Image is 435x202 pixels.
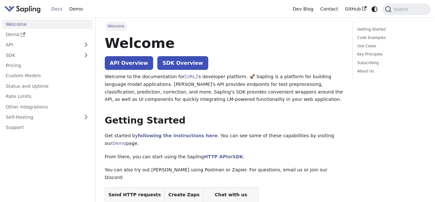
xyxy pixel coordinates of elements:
[80,50,92,60] button: Expand sidebar category 'SDK'
[105,153,343,161] p: From there, you can start using the Sapling or .
[317,4,342,14] a: Contact
[2,113,92,122] a: Self-Hosting
[4,4,41,14] img: Sapling.ai
[341,4,370,14] a: GitHub
[80,40,92,49] button: Expand sidebar category 'API'
[357,26,424,33] a: Getting Started
[2,81,92,91] a: Status and Uptime
[105,73,343,103] p: Welcome to the documentation for 's developer platform. 🚀 Sapling is a platform for building lang...
[2,40,80,49] a: API
[66,4,86,14] a: Demo
[382,4,430,15] button: Search (Command+K)
[105,115,343,126] h2: Getting Started
[370,4,379,14] button: Switch between dark and light mode (currently system mode)
[138,133,217,138] a: following the instructions here
[4,4,43,14] a: Sapling.aiSapling.ai
[2,92,92,101] a: Rate Limits
[105,22,127,31] span: Welcome
[2,19,92,29] a: Welcome
[2,123,92,132] a: Support
[48,4,66,14] a: Docs
[357,35,424,41] a: Code Examples
[185,74,197,79] a: [URL]
[2,61,92,70] a: Pricing
[391,7,412,12] span: Search
[357,60,424,66] a: Subscribing
[357,51,424,57] a: Key Principles
[289,4,317,14] a: Dev Blog
[357,68,424,74] a: About Us
[105,56,153,70] a: API Overview
[105,22,343,31] nav: Breadcrumbs
[2,30,92,39] a: Demo
[232,154,243,159] a: SDK
[112,141,126,146] a: Demo
[2,50,80,60] a: SDK
[204,154,228,159] a: HTTP API
[105,34,343,52] h1: Welcome
[2,71,92,80] a: Custom Models
[357,43,424,49] a: Use Cases
[2,102,92,111] a: Other Integrations
[157,56,208,70] a: SDK Overview
[105,166,343,182] p: You can also try out [PERSON_NAME] using Postman or Zapier. For questions, email us or join our D...
[105,132,343,147] p: Get started by . You can see some of these capabilities by visiting our page.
